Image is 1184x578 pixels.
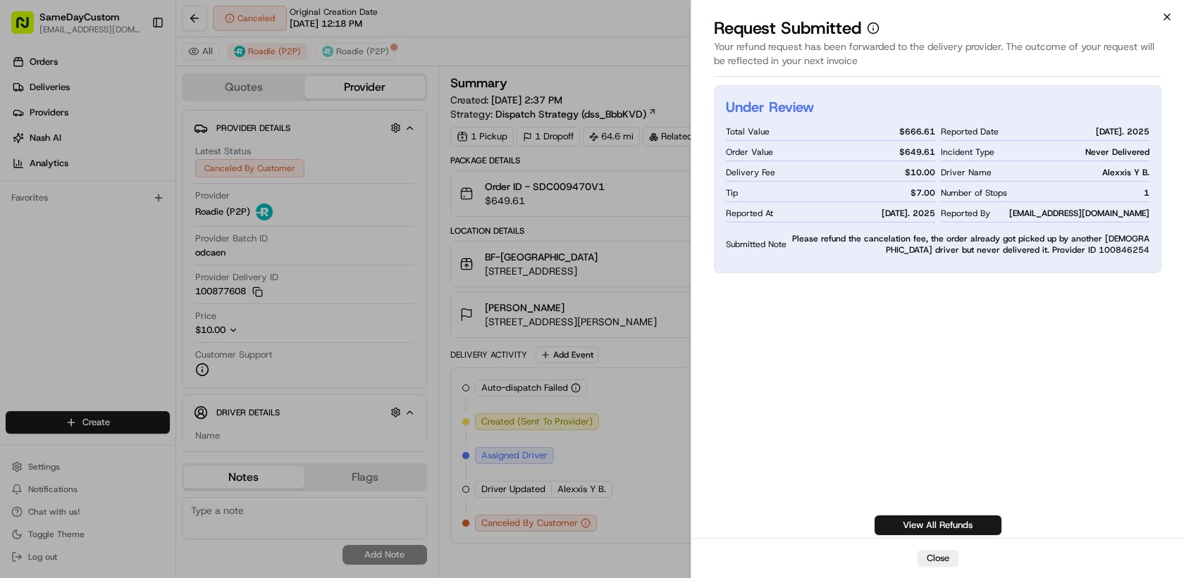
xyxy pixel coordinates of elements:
span: Pylon [140,349,171,360]
img: SameDayCustom [14,205,37,227]
span: Total Value [726,126,770,137]
div: Your refund request has been forwarded to the delivery provider. The outcome of your request will... [714,39,1161,77]
img: 1736555255976-a54dd68f-1ca7-489b-9aae-adbdc363a1c4 [14,134,39,160]
p: Request Submitted [714,17,861,39]
div: We're available if you need us! [63,149,194,160]
span: [DATE] [113,256,142,268]
a: 💻API Documentation [113,309,232,334]
span: Reported Date [941,126,999,137]
span: $ 666.61 [899,126,935,137]
span: • [106,256,111,268]
input: Clear [37,91,233,106]
button: Start new chat [240,139,257,156]
span: Submitted Note [726,239,787,250]
span: Number of Stops [941,187,1007,199]
span: $ 649.61 [899,146,935,158]
img: Nash [14,14,42,42]
span: [DATE]. 2025 [882,208,935,219]
a: 📗Knowledge Base [8,309,113,334]
span: Alexxis Y B. [1102,167,1149,178]
span: Tip [726,187,738,199]
img: 1738778727109-b901c2ba-d612-49f7-a14d-d897ce62d23f [30,134,55,160]
span: API Documentation [133,315,226,329]
span: $ 10.00 [905,167,935,178]
div: 📗 [14,316,25,327]
span: Driver Name [941,167,992,178]
button: See all [218,180,257,197]
span: $ 7.00 [911,187,935,199]
span: SameDayCustom [44,218,117,230]
a: View All Refunds [875,515,1001,535]
span: Reported By [941,208,990,219]
div: Start new chat [63,134,231,149]
span: Delivery Fee [726,167,775,178]
span: Reported At [726,208,773,219]
h2: Under Review [726,97,814,117]
span: Knowledge Base [28,315,108,329]
span: [EMAIL_ADDRESS][DOMAIN_NAME] [1009,208,1149,219]
span: 1 [1144,187,1149,199]
span: Order Value [726,146,773,158]
button: Close [918,550,958,567]
div: 💻 [119,316,130,327]
span: Never Delivered [1085,146,1149,158]
span: [DATE]. 2025 [1096,126,1149,137]
span: Incident Type [941,146,994,158]
a: Powered byPylon [99,348,171,360]
span: • [120,218,125,230]
span: Please refund the cancelation fee, the order already got picked up by another [DEMOGRAPHIC_DATA] ... [792,233,1149,256]
div: Past conversations [14,183,90,194]
p: Welcome 👋 [14,56,257,79]
img: Regen Pajulas [14,243,37,265]
span: Regen Pajulas [44,256,103,268]
span: [DATE] [128,218,156,230]
img: 1736555255976-a54dd68f-1ca7-489b-9aae-adbdc363a1c4 [28,257,39,268]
